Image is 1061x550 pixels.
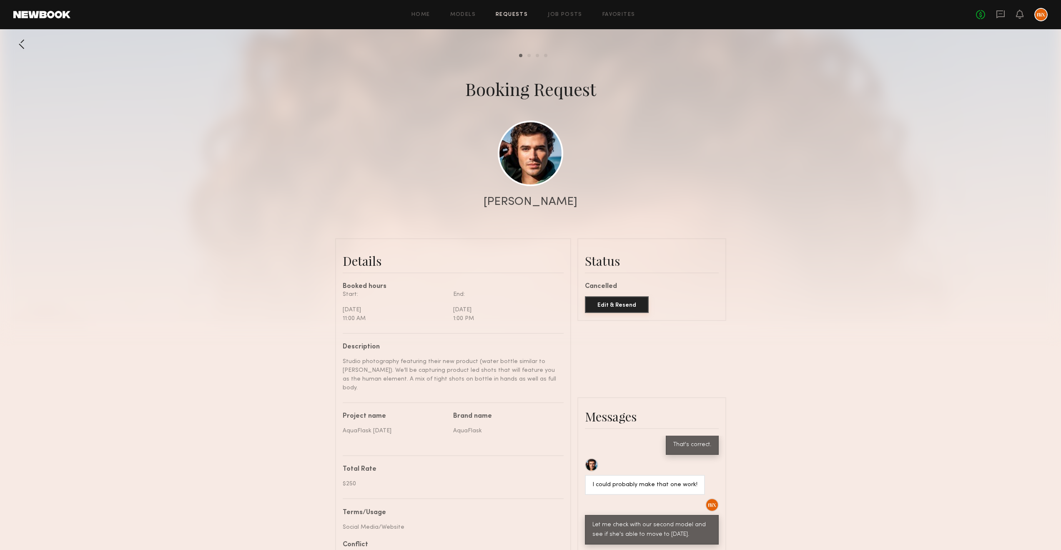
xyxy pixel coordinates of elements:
[343,510,557,516] div: Terms/Usage
[484,196,577,208] div: [PERSON_NAME]
[453,413,557,420] div: Brand name
[343,466,557,473] div: Total Rate
[585,408,719,425] div: Messages
[585,283,719,290] div: Cancelled
[343,413,447,420] div: Project name
[343,252,564,269] div: Details
[343,283,564,290] div: Booked hours
[465,77,596,101] div: Booking Request
[673,440,711,450] div: That's correct.
[496,12,528,18] a: Requests
[585,252,719,269] div: Status
[343,426,447,435] div: AquaFlask [DATE]
[343,314,447,323] div: 11:00 AM
[592,480,697,490] div: I could probably make that one work!
[453,305,557,314] div: [DATE]
[453,426,557,435] div: AquaFlask
[450,12,476,18] a: Models
[602,12,635,18] a: Favorites
[343,305,447,314] div: [DATE]
[343,357,557,392] div: Studio photography featuring their new product (water bottle similar to [PERSON_NAME]). We’ll be ...
[411,12,430,18] a: Home
[343,523,557,532] div: Social Media/Website
[343,290,447,299] div: Start:
[343,542,557,548] div: Conflict
[453,314,557,323] div: 1:00 PM
[453,290,557,299] div: End:
[343,479,557,488] div: $250
[548,12,582,18] a: Job Posts
[343,344,557,351] div: Description
[585,296,649,313] button: Edit & Resend
[592,520,711,540] div: Let me check with our second model and see if she's able to move to [DATE].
